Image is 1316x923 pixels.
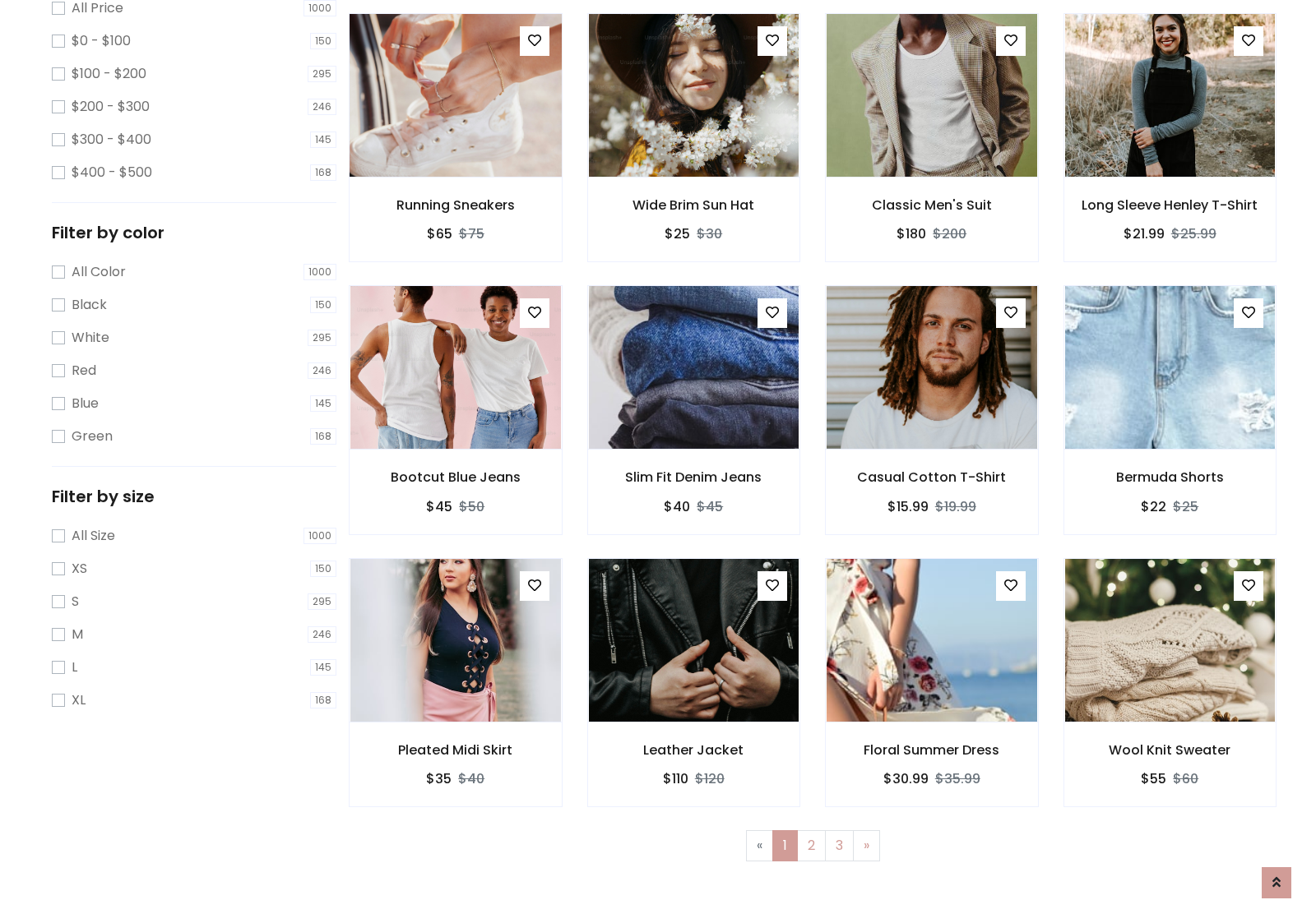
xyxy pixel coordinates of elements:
[588,197,800,213] h6: Wide Brim Sun Hat
[361,830,1264,861] nav: Page navigation
[935,497,976,516] del: $19.99
[458,769,484,788] del: $40
[350,197,562,213] h6: Running Sneakers
[304,528,336,544] span: 1000
[887,499,929,515] h6: $15.99
[308,626,336,643] span: 246
[1173,769,1198,788] del: $60
[72,690,86,710] label: XL
[864,836,869,855] span: »
[664,499,690,515] h6: $40
[72,262,126,282] label: All Color
[308,330,336,346] span: 295
[772,830,798,861] a: 1
[72,361,96,381] label: Red
[1064,742,1277,758] h6: Wool Knit Sweater
[72,394,99,413] label: Blue
[350,469,562,485] h6: Bootcut Blue Jeans
[933,224,966,243] del: $200
[935,769,980,788] del: $35.99
[308,66,336,82] span: 295
[310,297,336,313] span: 150
[72,559,87,579] label: XS
[72,328,109,348] label: White
[72,526,115,546] label: All Size
[308,593,336,610] span: 295
[310,692,336,708] span: 168
[72,97,150,117] label: $200 - $300
[1171,224,1216,243] del: $25.99
[308,362,336,379] span: 246
[695,769,725,788] del: $120
[310,33,336,49] span: 150
[308,99,336,115] span: 246
[1064,197,1277,213] h6: Long Sleeve Henley T-Shirt
[588,469,800,485] h6: Slim Fit Denim Jeans
[72,130,151,150] label: $300 - $400
[72,295,107,315] label: Black
[72,31,131,51] label: $0 - $100
[663,771,688,787] h6: $110
[588,742,800,758] h6: Leather Jacket
[310,659,336,676] span: 145
[826,197,1038,213] h6: Classic Men's Suit
[72,592,79,611] label: S
[427,226,452,242] h6: $65
[72,658,77,677] label: L
[826,742,1038,758] h6: Floral Summer Dress
[825,830,854,861] a: 3
[72,163,152,182] label: $400 - $500
[826,469,1038,485] h6: Casual Cotton T-Shirt
[697,497,723,516] del: $45
[72,625,83,644] label: M
[1141,499,1166,515] h6: $22
[310,395,336,412] span: 145
[426,771,452,787] h6: $35
[52,487,336,506] h5: Filter by size
[310,428,336,445] span: 168
[72,64,146,84] label: $100 - $200
[1141,771,1166,787] h6: $55
[72,427,113,446] label: Green
[897,226,926,242] h6: $180
[1124,226,1165,242] h6: $21.99
[797,830,826,861] a: 2
[52,223,336,242] h5: Filter by color
[1064,469,1277,485] h6: Bermuda Shorts
[1173,497,1198,516] del: $25
[697,224,722,243] del: $30
[883,771,929,787] h6: $30.99
[310,561,336,577] span: 150
[426,499,452,515] h6: $45
[310,164,336,181] span: 168
[310,132,336,148] span: 145
[304,264,336,280] span: 1000
[459,497,484,516] del: $50
[350,742,562,758] h6: Pleated Midi Skirt
[853,830,880,861] a: Next
[459,224,484,243] del: $75
[665,226,690,242] h6: $25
